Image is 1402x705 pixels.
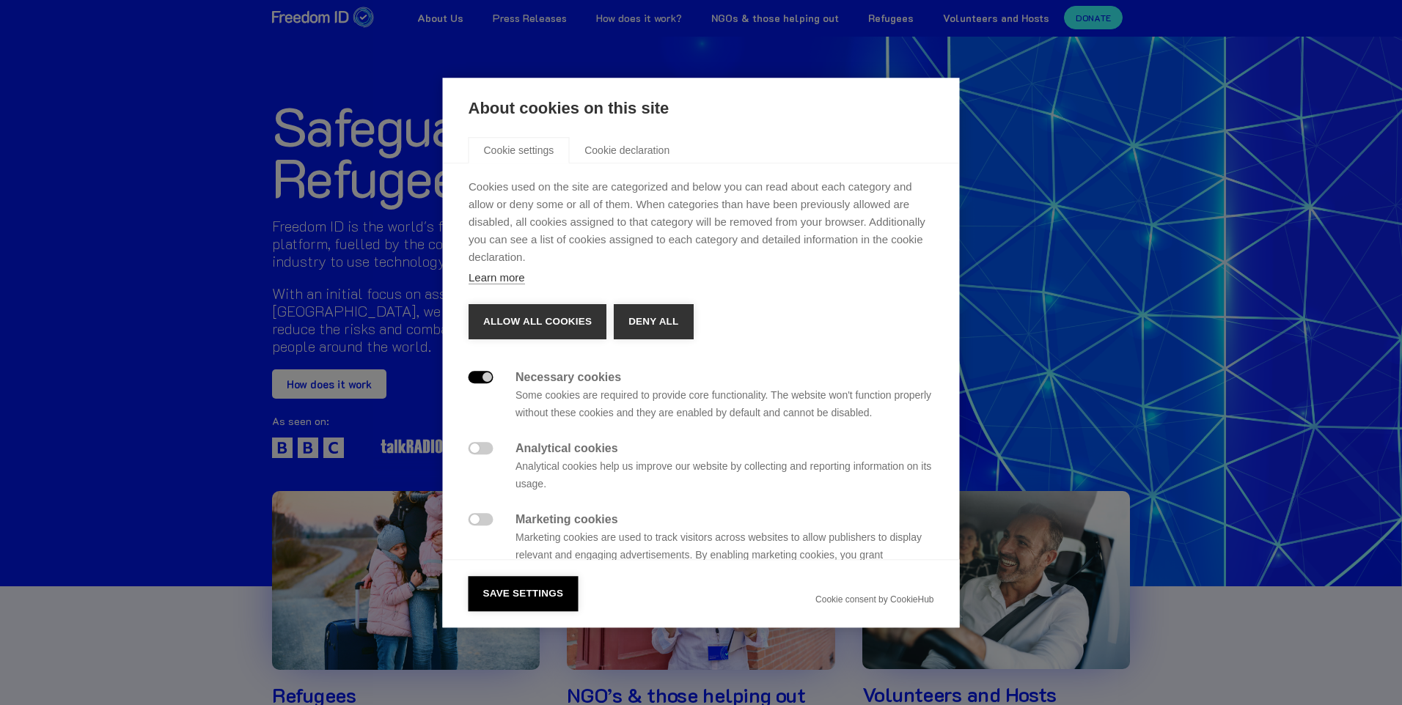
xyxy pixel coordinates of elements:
[469,304,606,339] button: Allow all cookies
[815,594,933,605] a: Cookie consent by CookieHub
[469,137,570,163] a: Cookie settings
[469,513,493,525] label: 
[515,386,934,421] p: Some cookies are required to provide core functionality. The website won't function properly with...
[469,99,669,117] strong: About cookies on this site
[569,137,685,163] a: Cookie declaration
[614,304,693,339] button: Deny all
[515,371,621,383] strong: Necessary cookies
[515,528,934,581] p: Marketing cookies are used to track visitors across websites to allow publishers to display relev...
[469,178,934,266] p: Cookies used on the site are categorized and below you can read about each category and allow or ...
[515,442,618,454] strong: Analytical cookies
[515,457,934,492] p: Analytical cookies help us improve our website by collecting and reporting information on its usage.
[469,576,579,611] button: Save settings
[469,271,525,284] a: Learn more
[469,371,493,383] label: 
[515,513,618,525] strong: Marketing cookies
[469,442,493,454] label: 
